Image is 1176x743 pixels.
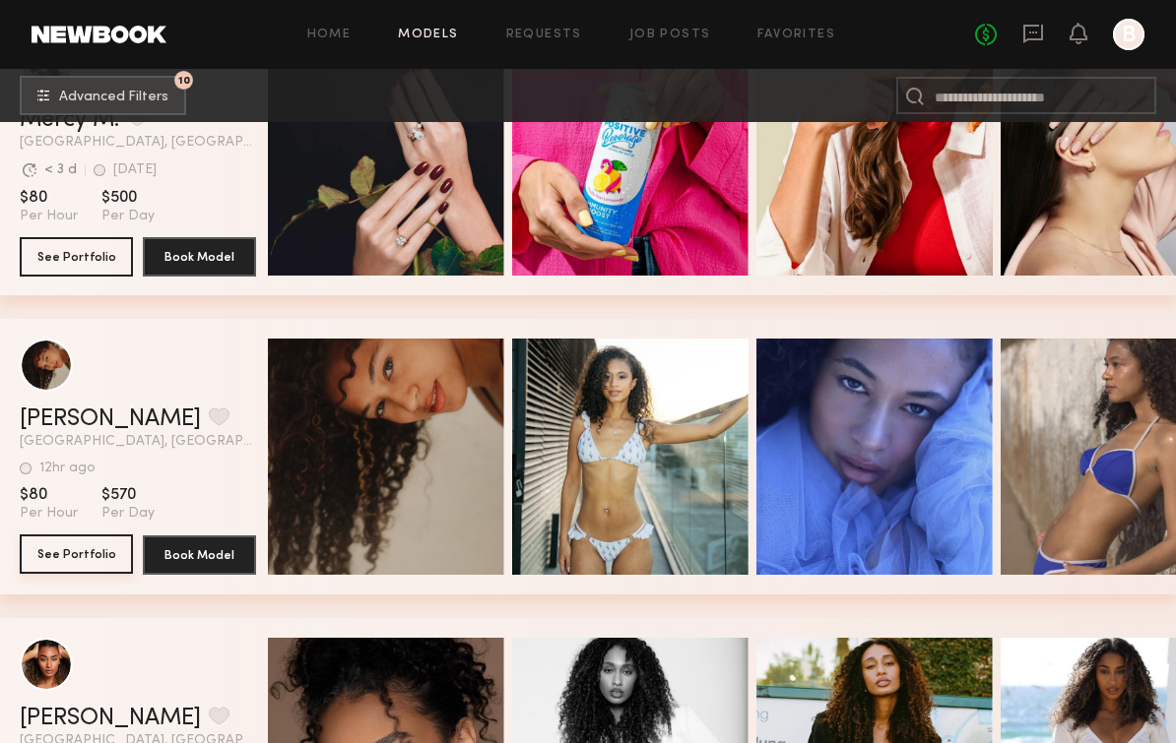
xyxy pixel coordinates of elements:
div: 12hr ago [39,462,96,475]
span: $80 [20,188,78,208]
a: Requests [506,29,582,41]
button: Book Model [143,237,256,277]
button: See Portfolio [20,237,133,277]
a: Home [307,29,352,41]
div: < 3 d [44,163,77,177]
a: See Portfolio [20,535,133,575]
div: [DATE] [113,163,157,177]
span: $570 [101,485,155,505]
span: 10 [178,76,190,85]
a: [PERSON_NAME] [20,407,201,431]
span: Per Day [101,208,155,225]
span: Advanced Filters [59,91,168,104]
a: Favorites [757,29,835,41]
a: B [1113,19,1144,50]
a: Models [398,29,458,41]
span: Per Day [101,505,155,523]
a: [PERSON_NAME] [20,707,201,730]
span: $500 [101,188,155,208]
span: $80 [20,485,78,505]
button: Book Model [143,535,256,575]
span: Per Hour [20,505,78,523]
a: Job Posts [629,29,711,41]
button: See Portfolio [20,534,133,574]
button: 10Advanced Filters [20,76,186,115]
span: [GEOGRAPHIC_DATA], [GEOGRAPHIC_DATA] [20,136,256,150]
span: [GEOGRAPHIC_DATA], [GEOGRAPHIC_DATA] [20,435,256,449]
span: Per Hour [20,208,78,225]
